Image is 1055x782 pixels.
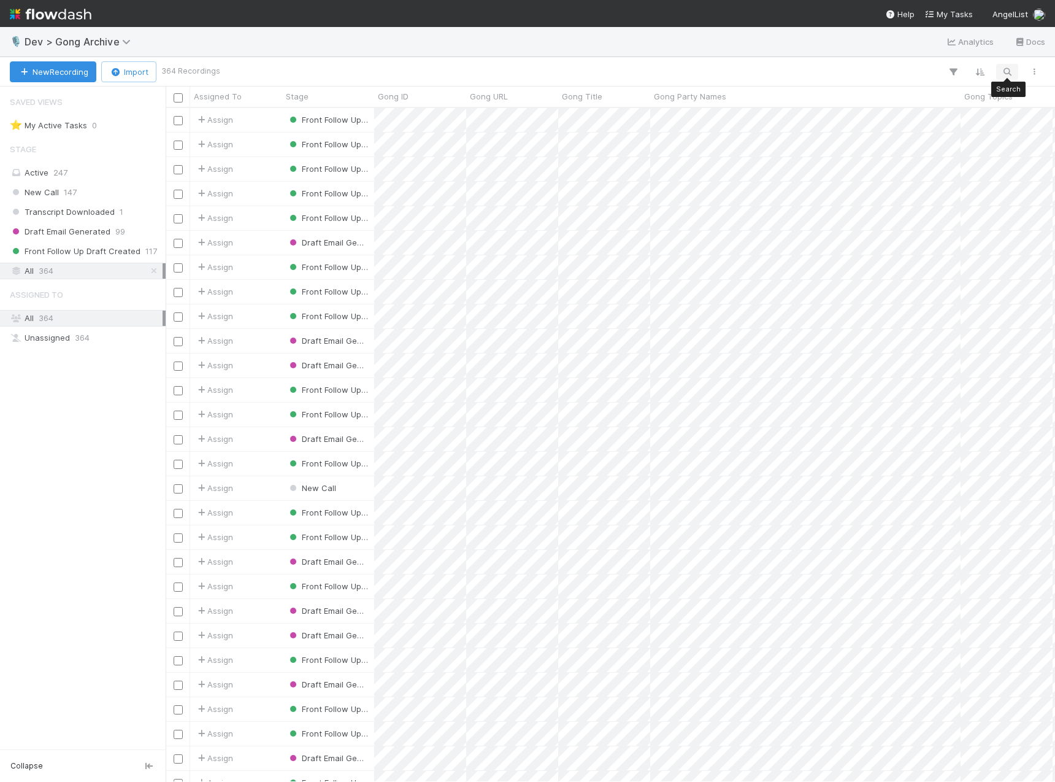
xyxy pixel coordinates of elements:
[287,287,418,296] span: Front Follow Up Draft Created
[470,90,508,103] span: Gong URL
[195,212,233,224] span: Assign
[287,212,368,224] div: Front Follow Up Draft Created
[195,236,233,249] span: Assign
[195,605,233,617] div: Assign
[287,605,368,617] div: Draft Email Generated
[287,360,388,370] span: Draft Email Generated
[174,435,183,444] input: Toggle Row Selected
[174,239,183,248] input: Toggle Row Selected
[39,313,53,323] span: 364
[174,656,183,665] input: Toggle Row Selected
[195,433,233,445] span: Assign
[195,629,233,641] div: Assign
[195,531,233,543] div: Assign
[174,754,183,764] input: Toggle Row Selected
[378,90,409,103] span: Gong ID
[195,482,233,494] span: Assign
[10,61,96,82] button: NewRecording
[287,384,368,396] div: Front Follow Up Draft Created
[195,506,233,519] div: Assign
[287,457,368,470] div: Front Follow Up Draft Created
[287,508,418,517] span: Front Follow Up Draft Created
[287,187,368,199] div: Front Follow Up Draft Created
[195,163,233,175] span: Assign
[195,654,233,666] span: Assign
[174,705,183,714] input: Toggle Row Selected
[287,310,368,322] div: Front Follow Up Draft Created
[992,9,1028,19] span: AngelList
[287,335,368,347] div: Draft Email Generated
[174,93,183,103] input: Toggle All Rows Selected
[286,90,309,103] span: Stage
[195,703,233,715] div: Assign
[174,190,183,199] input: Toggle Row Selected
[174,533,183,543] input: Toggle Row Selected
[287,753,388,763] span: Draft Email Generated
[287,580,368,592] div: Front Follow Up Draft Created
[174,337,183,346] input: Toggle Row Selected
[10,137,36,161] span: Stage
[174,460,183,469] input: Toggle Row Selected
[174,681,183,690] input: Toggle Row Selected
[10,165,163,180] div: Active
[287,482,336,494] div: New Call
[145,244,157,259] span: 117
[120,204,123,220] span: 1
[101,61,156,82] button: Import
[287,678,368,691] div: Draft Email Generated
[287,679,388,689] span: Draft Email Generated
[195,187,233,199] span: Assign
[287,213,418,223] span: Front Follow Up Draft Created
[195,408,233,420] div: Assign
[195,335,233,347] span: Assign
[562,90,602,103] span: Gong Title
[115,224,125,239] span: 99
[195,457,233,470] span: Assign
[195,138,233,150] span: Assign
[946,34,994,49] a: Analytics
[174,263,183,273] input: Toggle Row Selected
[174,386,183,395] input: Toggle Row Selected
[924,8,973,20] a: My Tasks
[287,532,418,542] span: Front Follow Up Draft Created
[287,433,368,445] div: Draft Email Generated
[10,118,87,133] div: My Active Tasks
[92,118,97,133] span: 0
[10,244,140,259] span: Front Follow Up Draft Created
[287,114,368,126] div: Front Follow Up Draft Created
[10,185,59,200] span: New Call
[195,285,233,298] span: Assign
[10,761,43,772] span: Collapse
[287,115,418,125] span: Front Follow Up Draft Created
[161,66,220,77] small: 364 Recordings
[924,9,973,19] span: My Tasks
[195,752,233,764] span: Assign
[174,558,183,567] input: Toggle Row Selected
[287,703,368,715] div: Front Follow Up Draft Created
[287,581,418,591] span: Front Follow Up Draft Created
[10,330,163,346] div: Unassigned
[10,4,91,25] img: logo-inverted-e16ddd16eac7371096b0.svg
[195,580,233,592] div: Assign
[287,506,368,519] div: Front Follow Up Draft Created
[1033,9,1045,21] img: avatar_c747b287-0112-4b47-934f-47379b6131e2.png
[287,238,388,247] span: Draft Email Generated
[194,90,242,103] span: Assigned To
[287,556,368,568] div: Draft Email Generated
[287,459,418,468] span: Front Follow Up Draft Created
[195,310,233,322] span: Assign
[195,678,233,691] div: Assign
[885,8,915,20] div: Help
[174,730,183,739] input: Toggle Row Selected
[174,214,183,223] input: Toggle Row Selected
[195,359,233,371] div: Assign
[287,188,418,198] span: Front Follow Up Draft Created
[10,36,22,47] span: 🎙️
[287,654,368,666] div: Front Follow Up Draft Created
[174,411,183,420] input: Toggle Row Selected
